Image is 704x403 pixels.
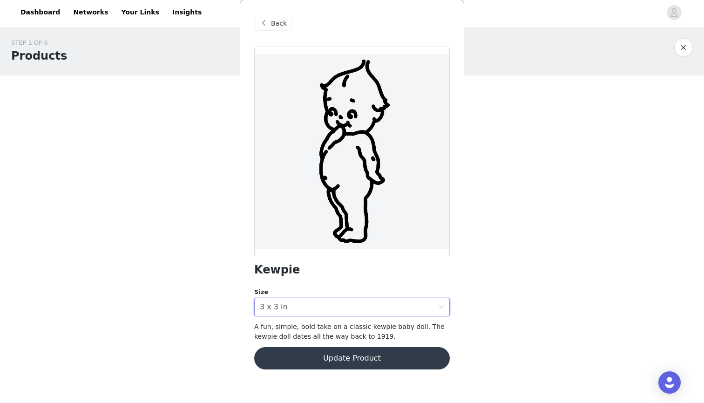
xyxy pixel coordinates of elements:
[254,287,450,297] div: Size
[254,323,445,340] span: A fun, simple, bold take on a classic kewpie baby doll. The kewpie doll dates all the way back to...
[271,19,287,28] span: Back
[11,48,67,64] h1: Products
[670,5,678,20] div: avatar
[115,2,165,23] a: Your Links
[15,2,66,23] a: Dashboard
[254,264,300,276] h1: Kewpie
[658,371,681,394] div: Open Intercom Messenger
[68,2,114,23] a: Networks
[11,38,67,48] div: STEP 1 OF 6
[167,2,207,23] a: Insights
[260,298,288,316] div: 3 x 3 in
[254,347,450,369] button: Update Product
